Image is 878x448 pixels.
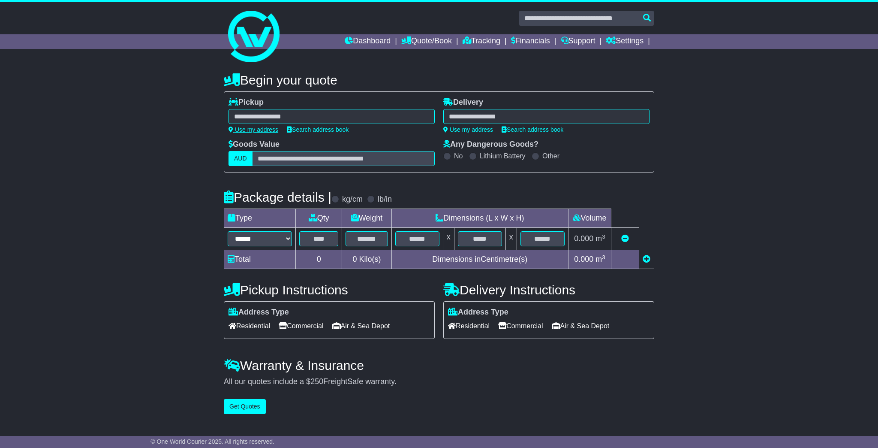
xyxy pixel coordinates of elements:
span: 250 [310,377,323,386]
h4: Begin your quote [224,73,654,87]
label: AUD [229,151,253,166]
span: m [595,234,605,243]
span: Air & Sea Depot [332,319,390,333]
label: Goods Value [229,140,280,149]
label: Address Type [229,308,289,317]
label: kg/cm [342,195,363,204]
a: Remove this item [621,234,629,243]
a: Use my address [443,126,493,133]
h4: Delivery Instructions [443,283,654,297]
label: lb/in [378,195,392,204]
span: m [595,255,605,263]
td: Kilo(s) [342,250,391,269]
label: Address Type [448,308,508,317]
span: 0 [352,255,357,263]
h4: Package details | [224,190,331,204]
td: Type [224,209,296,228]
a: Support [561,34,595,49]
a: Search address book [287,126,349,133]
sup: 3 [602,254,605,260]
div: All our quotes include a $ FreightSafe warranty. [224,377,654,387]
td: x [443,228,454,250]
a: Settings [606,34,643,49]
td: Dimensions (L x W x H) [391,209,568,228]
button: Get Quotes [224,399,266,414]
td: 0 [296,250,342,269]
h4: Pickup Instructions [224,283,435,297]
td: Total [224,250,296,269]
span: Commercial [498,319,543,333]
td: Dimensions in Centimetre(s) [391,250,568,269]
a: Search address book [502,126,563,133]
label: Pickup [229,98,264,107]
label: Delivery [443,98,483,107]
a: Financials [511,34,550,49]
label: No [454,152,463,160]
span: Residential [448,319,490,333]
span: 0.000 [574,234,593,243]
span: Residential [229,319,270,333]
td: x [505,228,517,250]
td: Volume [568,209,611,228]
a: Add new item [643,255,650,263]
td: Qty [296,209,342,228]
label: Other [542,152,559,160]
span: 0.000 [574,255,593,263]
span: © One World Courier 2025. All rights reserved. [150,438,274,445]
td: Weight [342,209,391,228]
a: Dashboard [345,34,391,49]
h4: Warranty & Insurance [224,358,654,372]
sup: 3 [602,233,605,240]
label: Any Dangerous Goods? [443,140,538,149]
span: Commercial [279,319,323,333]
span: Air & Sea Depot [552,319,610,333]
a: Tracking [463,34,500,49]
a: Use my address [229,126,278,133]
label: Lithium Battery [480,152,526,160]
a: Quote/Book [401,34,452,49]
